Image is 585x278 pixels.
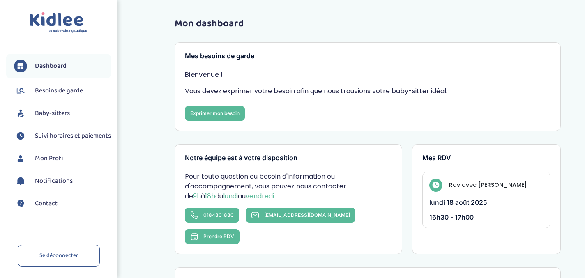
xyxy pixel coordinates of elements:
[429,198,544,207] p: lundi 18 août 2025
[35,176,73,186] span: Notifications
[14,198,27,210] img: contact.svg
[185,172,392,201] p: Pour toute question ou besoin d'information ou d'accompagnement, vous pouvez nous contacter de à ...
[14,60,111,72] a: Dashboard
[30,12,88,33] img: logo.svg
[246,208,355,223] a: [EMAIL_ADDRESS][DOMAIN_NAME]
[14,130,27,142] img: suivihoraire.svg
[35,108,70,118] span: Baby-sitters
[264,212,350,218] span: [EMAIL_ADDRESS][DOMAIN_NAME]
[35,61,67,71] span: Dashboard
[14,198,111,210] a: Contact
[35,131,111,141] span: Suivi horaires et paiements
[18,245,100,267] a: Se déconnecter
[14,152,111,165] a: Mon Profil
[185,70,550,80] p: Bienvenue !
[185,229,240,244] button: Prendre RDV
[203,212,234,218] span: 0184801880
[14,85,111,97] a: Besoins de garde
[185,53,550,60] h3: Mes besoins de garde
[14,107,27,119] img: babysitters.svg
[429,213,544,221] p: 16h30 - 17h00
[14,175,111,187] a: Notifications
[175,18,561,29] h1: Mon dashboard
[35,199,58,209] span: Contact
[185,154,392,162] h3: Notre équipe est à votre disposition
[422,154,550,162] h3: Mes RDV
[35,86,83,96] span: Besoins de garde
[203,233,234,239] span: Prendre RDV
[185,86,550,96] p: Vous devez exprimer votre besoin afin que nous trouvions votre baby-sitter idéal.
[449,181,527,189] h4: Rdv avec [PERSON_NAME]
[14,130,111,142] a: Suivi horaires et paiements
[14,107,111,119] a: Baby-sitters
[35,154,65,163] span: Mon Profil
[14,175,27,187] img: notification.svg
[14,85,27,97] img: besoin.svg
[246,191,274,201] span: vendredi
[223,191,238,201] span: lundi
[185,106,245,121] a: Exprimer mon besoin
[14,60,27,72] img: dashboard.svg
[205,191,215,201] span: 18h
[185,208,239,223] a: 0184801880
[14,152,27,165] img: profil.svg
[193,191,201,201] span: 9h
